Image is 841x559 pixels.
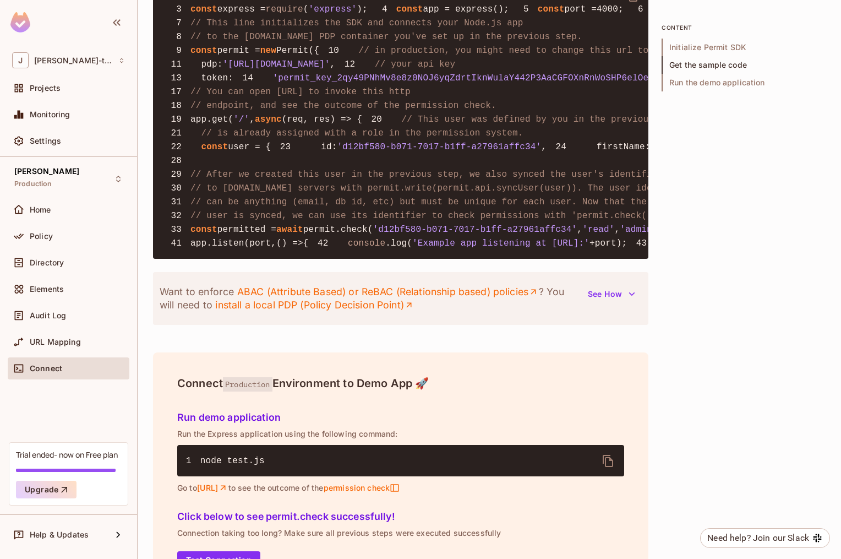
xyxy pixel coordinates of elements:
[233,115,249,124] span: '/'
[14,180,52,188] span: Production
[321,142,332,152] span: id
[201,128,523,138] span: // is already assigned with a role in the permission system.
[190,18,523,28] span: // This line initializes the SDK and connects your Node.js app
[162,99,190,112] span: 18
[319,44,348,57] span: 10
[582,225,615,235] span: 'read'
[190,238,276,248] span: app.listen(port,
[177,483,624,493] p: Go to to see the outcome of the
[177,430,624,438] p: Run the Express application using the following command:
[273,73,804,83] span: 'permit_key_2qy49PNhMv8e8z0NOJ6yqZdrtIknWulaY442P3AaCGFOXnRnWoSHP6elOeklsMqOoRaF23kaKQ5CSlscMq4exS'
[160,285,581,312] p: Want to enforce ? You will need to
[201,59,217,69] span: pdp
[215,299,414,312] a: install a local PDP (Policy Decision Point)
[541,142,547,152] span: ,
[186,454,200,468] span: 1
[323,483,400,493] span: permission check
[162,44,190,57] span: 9
[249,115,255,124] span: ,
[201,142,228,152] span: const
[190,46,217,56] span: const
[162,58,190,71] span: 11
[162,127,190,140] span: 21
[662,23,826,32] p: content
[162,85,190,99] span: 17
[162,168,190,181] span: 29
[177,511,624,522] h5: Click below to see permit.check successfully!
[162,72,190,85] span: 13
[162,196,190,209] span: 31
[373,225,577,235] span: 'd12bf580-b071-7017-b1ff-a27961affc34'
[620,225,690,235] span: 'admin-stuff'
[412,238,589,248] span: 'Example app listening at [URL]:'
[260,46,276,56] span: new
[30,530,89,539] span: Help & Updates
[276,238,303,248] span: () =>
[162,182,190,195] span: 30
[402,115,702,124] span: // This user was defined by you in the previous step and
[217,59,223,69] span: :
[30,137,61,145] span: Settings
[30,232,53,241] span: Policy
[190,170,663,180] span: // After we created this user in the previous step, we also synced the user's identifier
[30,285,64,294] span: Elements
[190,115,233,124] span: app.get(
[30,205,51,214] span: Home
[309,237,337,250] span: 42
[16,449,118,460] div: Trial ended- now on Free plan
[396,4,423,14] span: const
[30,258,64,267] span: Directory
[16,481,77,498] button: Upgrade
[201,73,228,83] span: token
[564,4,597,14] span: port =
[217,46,260,56] span: permit =
[645,142,651,152] span: :
[385,238,412,248] span: .log(
[330,59,336,69] span: ,
[162,154,190,167] span: 28
[309,4,357,14] span: 'express'
[190,101,496,111] span: // endpoint, and see the outcome of the permission check.
[509,3,538,16] span: 5
[237,285,538,299] a: ABAC (Attribute Based) or ReBAC (Relationship based) policies
[190,183,690,193] span: // to [DOMAIN_NAME] servers with permit.write(permit.api.syncUser(user)). The user identifier
[303,238,309,248] span: {
[217,225,276,235] span: permitted =
[12,52,29,68] span: J
[614,225,620,235] span: ,
[282,115,362,124] span: (req, res) => {
[30,311,66,320] span: Audit Log
[14,167,79,176] span: [PERSON_NAME]
[276,225,303,235] span: await
[177,377,624,390] h4: Connect Environment to Demo App 🚀
[162,223,190,236] span: 33
[662,39,826,56] span: Initialize Permit SDK
[662,56,826,74] span: Get the sample code
[223,377,272,392] span: Production
[190,197,647,207] span: // can be anything (email, db id, etc) but must be unique for each user. Now that the
[423,4,509,14] span: app = express();
[266,4,303,14] span: require
[190,87,411,97] span: // You can open [URL] to invoke this http
[359,46,756,56] span: // in production, you might need to change this url to fit your deployment
[162,30,190,44] span: 8
[597,142,645,152] span: firstName
[362,113,391,126] span: 20
[30,110,70,119] span: Monitoring
[662,74,826,91] span: Run the demo application
[10,12,30,32] img: SReyMgAAAABJRU5ErkJggg==
[577,225,582,235] span: ,
[357,4,368,14] span: );
[30,338,81,346] span: URL Mapping
[30,84,61,93] span: Projects
[538,4,565,14] span: const
[627,237,656,250] span: 43
[335,58,364,71] span: 12
[223,59,330,69] span: '[URL][DOMAIN_NAME]'
[303,4,309,14] span: (
[177,529,624,538] p: Connection taking too long? Make sure all previous steps were executed successfully
[276,46,319,56] span: Permit({
[348,238,385,248] span: console
[162,237,190,250] span: 41
[332,142,337,152] span: :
